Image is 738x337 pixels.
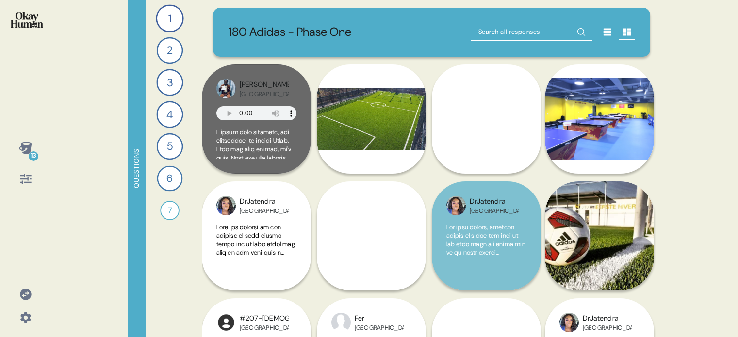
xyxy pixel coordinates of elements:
img: okayhuman.3b1b6348.png [11,12,43,28]
img: l1ibTKarBSWXLOhlfT5LxFP+OttMJpPJZDKZTCbz9PgHEggSPYjZSwEAAAAASUVORK5CYII= [216,313,236,332]
img: profilepic_8451116051603654.jpg [331,313,351,332]
img: profilepic_8649432308470480.jpg [559,313,579,332]
img: profilepic_8649432308470480.jpg [216,196,236,215]
div: [GEOGRAPHIC_DATA] [240,90,289,98]
div: #207-[DEMOGRAPHIC_DATA] [240,313,289,324]
img: profilepic_9014590598580420.jpg [216,79,236,98]
div: 7 [160,201,180,220]
div: DrJatendra [583,313,632,324]
div: [PERSON_NAME] [240,80,289,90]
div: 4 [156,101,183,128]
div: 3 [156,69,183,96]
div: 6 [157,166,182,192]
div: 13 [29,151,38,161]
div: [GEOGRAPHIC_DATA] [470,207,519,215]
input: Search all responses [471,23,592,41]
div: [GEOGRAPHIC_DATA] [583,324,632,332]
div: Fer [355,313,404,324]
div: DrJatendra [240,196,289,207]
div: 2 [156,37,182,64]
div: DrJatendra [470,196,519,207]
div: [GEOGRAPHIC_DATA] [355,324,404,332]
div: 1 [156,4,183,32]
div: [GEOGRAPHIC_DATA] [240,207,289,215]
img: profilepic_8649432308470480.jpg [446,196,466,215]
p: 180 Adidas - Phase One [229,23,351,41]
div: [GEOGRAPHIC_DATA] [240,324,289,332]
div: 5 [156,133,183,160]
